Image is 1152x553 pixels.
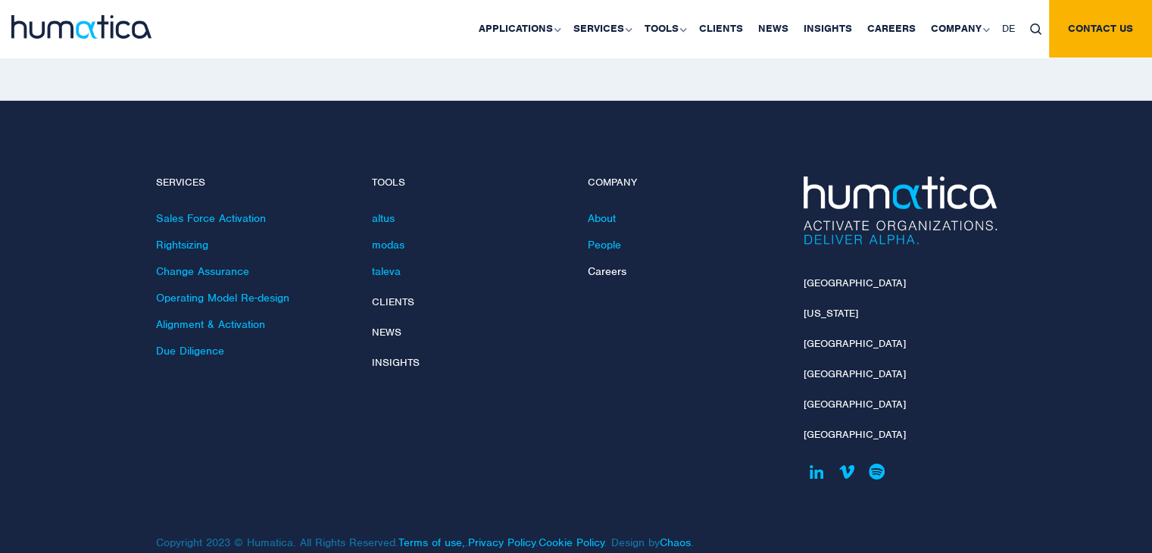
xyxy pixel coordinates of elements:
[834,458,860,485] a: Humatica on Vimeo
[588,177,781,189] h4: Company
[804,276,906,289] a: [GEOGRAPHIC_DATA]
[372,211,395,225] a: altus
[804,398,906,411] a: [GEOGRAPHIC_DATA]
[804,177,997,245] img: Humatica
[468,536,535,549] a: Privacy Policy
[804,367,906,380] a: [GEOGRAPHIC_DATA]
[372,295,414,308] a: Clients
[156,264,249,278] a: Change Assurance
[11,15,151,39] img: logo
[1030,23,1041,35] img: search_icon
[156,211,266,225] a: Sales Force Activation
[804,307,858,320] a: [US_STATE]
[804,337,906,350] a: [GEOGRAPHIC_DATA]
[156,177,349,189] h4: Services
[156,291,289,305] a: Operating Model Re-design
[588,264,626,278] a: Careers
[156,317,265,331] a: Alignment & Activation
[156,505,781,549] p: Copyright 2023 © Humatica. All Rights Reserved. . . . Design by .
[156,344,224,358] a: Due Diligence
[156,238,208,252] a: Rightsizing
[372,326,401,339] a: News
[660,536,691,549] a: Chaos
[372,356,420,369] a: Insights
[588,238,621,252] a: People
[1002,22,1015,35] span: DE
[398,536,465,549] a: Terms of use,
[372,238,404,252] a: modas
[804,458,830,485] a: Humatica on Linkedin
[864,458,891,485] a: Humatica on Spotify
[588,211,616,225] a: About
[539,536,604,549] a: Cookie Policy
[804,428,906,441] a: [GEOGRAPHIC_DATA]
[372,264,401,278] a: taleva
[372,177,565,189] h4: Tools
